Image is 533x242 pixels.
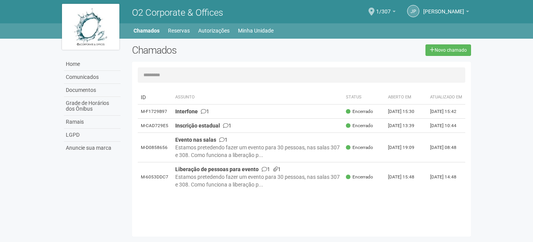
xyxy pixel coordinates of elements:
[385,119,427,133] td: [DATE] 13:39
[427,133,465,162] td: [DATE] 08:48
[132,44,267,56] h2: Chamados
[64,129,121,142] a: LGPD
[376,1,391,15] span: 1/307
[175,166,259,172] strong: Liberação de pessoas para evento
[64,58,121,71] a: Home
[385,90,427,105] th: Aberto em
[343,90,385,105] th: Status
[238,25,274,36] a: Minha Unidade
[175,123,220,129] strong: Inscrição estadual
[168,25,190,36] a: Reservas
[138,133,172,162] td: M-D0858656
[64,71,121,84] a: Comunicados
[175,173,340,188] div: Estamos pretedendo fazer um evento para 30 pessoas, nas salas 307 e 308. Como funciona a liberaçã...
[64,84,121,97] a: Documentos
[346,144,373,151] span: Encerrado
[62,4,119,50] img: logo.jpg
[407,5,419,17] a: JP
[427,90,465,105] th: Atualizado em
[175,137,216,143] strong: Evento nas salas
[138,105,172,119] td: M-F1729B97
[346,123,373,129] span: Encerrado
[385,105,427,119] td: [DATE] 15:30
[138,90,172,105] td: ID
[64,116,121,129] a: Ramais
[223,123,231,129] span: 1
[346,108,373,115] span: Encerrado
[376,10,396,16] a: 1/307
[64,97,121,116] a: Grade de Horários dos Ônibus
[132,7,223,18] span: O2 Corporate & Offices
[219,137,228,143] span: 1
[198,25,230,36] a: Autorizações
[385,133,427,162] td: [DATE] 19:09
[427,105,465,119] td: [DATE] 15:42
[175,144,340,159] div: Estamos pretedendo fazer um evento para 30 pessoas, nas salas 307 e 308. Como funciona a liberaçã...
[423,10,469,16] a: [PERSON_NAME]
[385,162,427,192] td: [DATE] 15:48
[427,119,465,133] td: [DATE] 10:44
[138,162,172,192] td: M-6053DDC7
[134,25,160,36] a: Chamados
[273,166,281,172] span: 1
[346,174,373,180] span: Encerrado
[138,119,172,133] td: M-CAD729E5
[262,166,270,172] span: 1
[175,108,198,114] strong: Interfone
[201,108,209,114] span: 1
[425,44,471,56] a: Novo chamado
[423,1,464,15] span: João Pedro do Nascimento
[64,142,121,154] a: Anuncie sua marca
[427,162,465,192] td: [DATE] 14:48
[172,90,343,105] th: Assunto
